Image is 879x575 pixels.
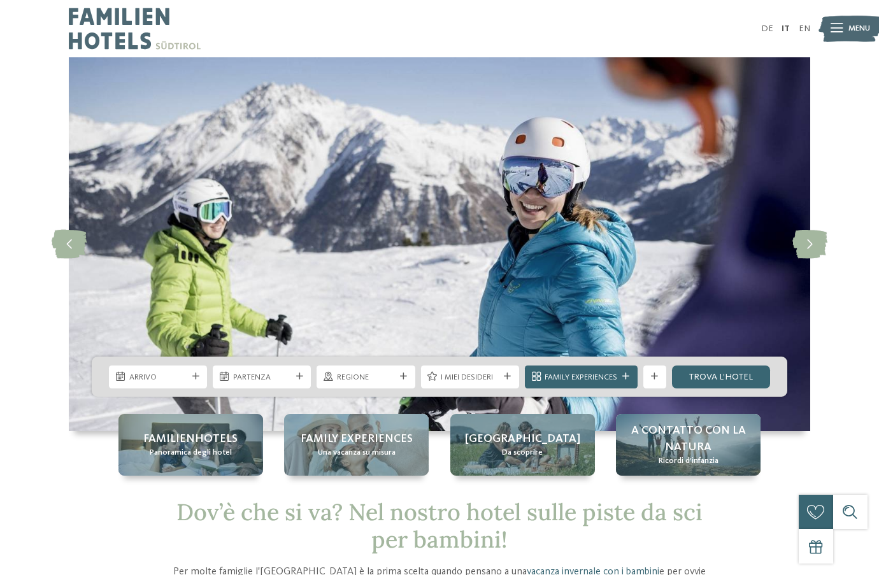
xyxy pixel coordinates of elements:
[233,372,291,383] span: Partenza
[118,414,263,475] a: Hotel sulle piste da sci per bambini: divertimento senza confini Familienhotels Panoramica degli ...
[545,372,617,383] span: Family Experiences
[301,431,413,447] span: Family experiences
[69,57,810,431] img: Hotel sulle piste da sci per bambini: divertimento senza confini
[502,447,543,458] span: Da scoprire
[761,24,773,33] a: DE
[782,24,790,33] a: IT
[848,23,870,34] span: Menu
[337,372,395,383] span: Regione
[627,423,749,455] span: A contatto con la natura
[659,455,718,467] span: Ricordi d’infanzia
[143,431,238,447] span: Familienhotels
[318,447,396,458] span: Una vacanza su misura
[129,372,187,383] span: Arrivo
[672,366,770,388] a: trova l’hotel
[150,447,232,458] span: Panoramica degli hotel
[465,431,580,447] span: [GEOGRAPHIC_DATA]
[799,24,810,33] a: EN
[441,372,499,383] span: I miei desideri
[284,414,429,475] a: Hotel sulle piste da sci per bambini: divertimento senza confini Family experiences Una vacanza s...
[450,414,595,475] a: Hotel sulle piste da sci per bambini: divertimento senza confini [GEOGRAPHIC_DATA] Da scoprire
[176,497,703,554] span: Dov’è che si va? Nel nostro hotel sulle piste da sci per bambini!
[616,414,761,475] a: Hotel sulle piste da sci per bambini: divertimento senza confini A contatto con la natura Ricordi...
